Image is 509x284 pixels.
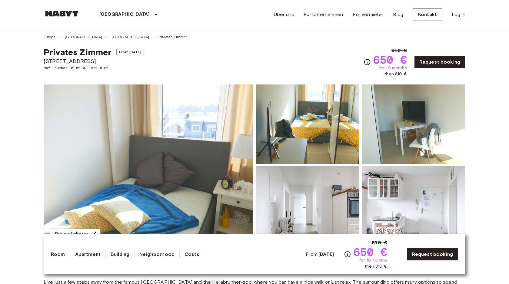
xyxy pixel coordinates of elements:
span: Ref. number DE-02-011-001-01HF [44,65,144,71]
a: Für Vermieter [353,11,383,18]
span: From: [306,251,334,258]
b: [DATE] [318,251,334,257]
a: [GEOGRAPHIC_DATA] [65,34,102,40]
a: Costs [185,251,199,258]
span: [STREET_ADDRESS] [44,57,144,65]
button: Show all photos [50,229,101,240]
svg: Check cost overview for full price breakdown. Please note that discounts apply to new joiners onl... [364,58,371,66]
a: Kontakt [413,8,442,21]
a: Privates Zimmer [158,34,187,40]
span: From [DATE] [116,49,144,55]
span: 810 € [372,239,387,246]
a: Room [51,251,65,258]
span: then 810 € [384,71,407,77]
span: for 10 months [379,65,407,71]
p: [GEOGRAPHIC_DATA] [99,11,150,18]
a: Building [111,251,129,258]
a: Europa [44,34,55,40]
img: Marketing picture of unit DE-02-011-001-01HF [44,84,253,246]
a: Neighborhood [139,251,175,258]
a: Request booking [414,56,465,68]
img: Picture of unit DE-02-011-001-01HF [362,84,465,164]
span: for 10 months [359,257,387,263]
span: 650 € [373,54,407,65]
img: Picture of unit DE-02-011-001-01HF [256,166,359,246]
a: Request booking [407,248,458,261]
a: Für Unternehmen [304,11,343,18]
svg: Check cost overview for full price breakdown. Please note that discounts apply to new joiners onl... [344,251,351,258]
a: Blog [393,11,403,18]
span: then 810 € [365,263,387,269]
img: Habyt [44,11,80,17]
span: 650 € [354,246,387,257]
a: Über uns [274,11,294,18]
a: Apartment [75,251,101,258]
a: Log in [452,11,465,18]
span: Privates Zimmer [44,47,111,57]
img: Picture of unit DE-02-011-001-01HF [362,166,465,246]
a: [GEOGRAPHIC_DATA] [111,34,149,40]
span: 810 € [391,47,407,54]
img: Picture of unit DE-02-011-001-01HF [256,84,359,164]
